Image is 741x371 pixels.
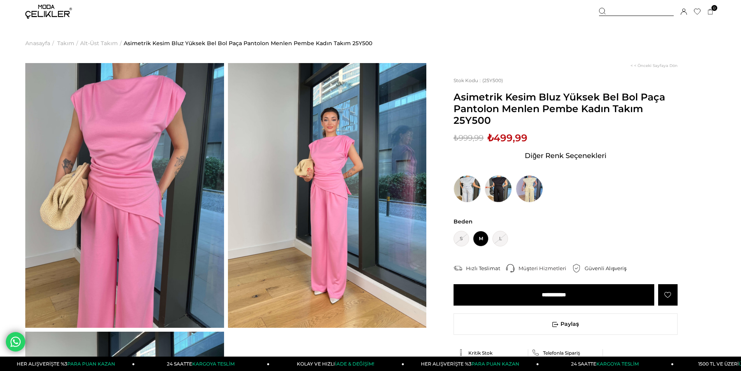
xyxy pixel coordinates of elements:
[516,175,543,202] img: Asimetrik Kesim Bluz Yüksek Bel Bol Paça Pantolon Menlen Sarı Kadın Takım 25Y500
[492,231,508,246] span: L
[487,132,527,144] span: ₺499,99
[454,77,482,83] span: Stok Kodu
[572,264,581,273] img: security.png
[454,77,503,83] span: (25Y500)
[631,63,678,68] a: < < Önceki Sayfaya Dön
[543,350,580,356] span: Telefonla Sipariş
[25,23,50,63] a: Anasayfa
[57,23,80,63] li: >
[532,349,599,356] a: Telefonla Sipariş
[708,9,713,15] a: 0
[539,357,674,371] a: 24 SAATTEKARGOYA TESLİM
[228,63,427,328] img: Menlen takım 25Y500
[585,265,632,272] div: Güvenli Alışveriş
[454,175,481,202] img: Asimetrik Kesim Bluz Yüksek Bel Bol Paça Pantolon Menlen Mavi Kadın Takım 25Y500
[519,265,572,272] div: Müşteri Hizmetleri
[711,5,717,11] span: 0
[473,231,489,246] span: M
[471,361,519,367] span: PARA PUAN KAZAN
[454,218,678,225] span: Beden
[454,91,678,126] span: Asimetrik Kesim Bluz Yüksek Bel Bol Paça Pantolon Menlen Pembe Kadın Takım 25Y500
[485,175,512,202] img: Asimetrik Kesim Bluz Yüksek Bel Bol Paça Pantolon Menlen Siyah Kadın Takım 25Y500
[454,132,483,144] span: ₺999,99
[80,23,118,63] a: Alt-Üst Takım
[57,23,74,63] a: Takım
[454,314,677,334] span: Paylaş
[25,23,56,63] li: >
[67,361,115,367] span: PARA PUAN KAZAN
[135,357,270,371] a: 24 SAATTEKARGOYA TESLİM
[457,349,524,356] a: Kritik Stok
[525,149,606,162] span: Diğer Renk Seçenekleri
[454,231,469,246] span: S
[80,23,124,63] li: >
[270,357,404,371] a: KOLAY VE HIZLIİADE & DEĞİŞİM!
[335,361,374,367] span: İADE & DEĞİŞİM!
[192,361,234,367] span: KARGOYA TESLİM
[468,350,492,356] span: Kritik Stok
[658,284,678,306] a: Favorilere Ekle
[506,264,515,273] img: call-center.png
[25,5,72,19] img: logo
[596,361,638,367] span: KARGOYA TESLİM
[454,264,462,273] img: shipping.png
[466,265,506,272] div: Hızlı Teslimat
[124,23,372,63] a: Asimetrik Kesim Bluz Yüksek Bel Bol Paça Pantolon Menlen Pembe Kadın Takım 25Y500
[25,63,224,328] img: Menlen takım 25Y500
[404,357,539,371] a: HER ALIŞVERİŞTE %3PARA PUAN KAZAN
